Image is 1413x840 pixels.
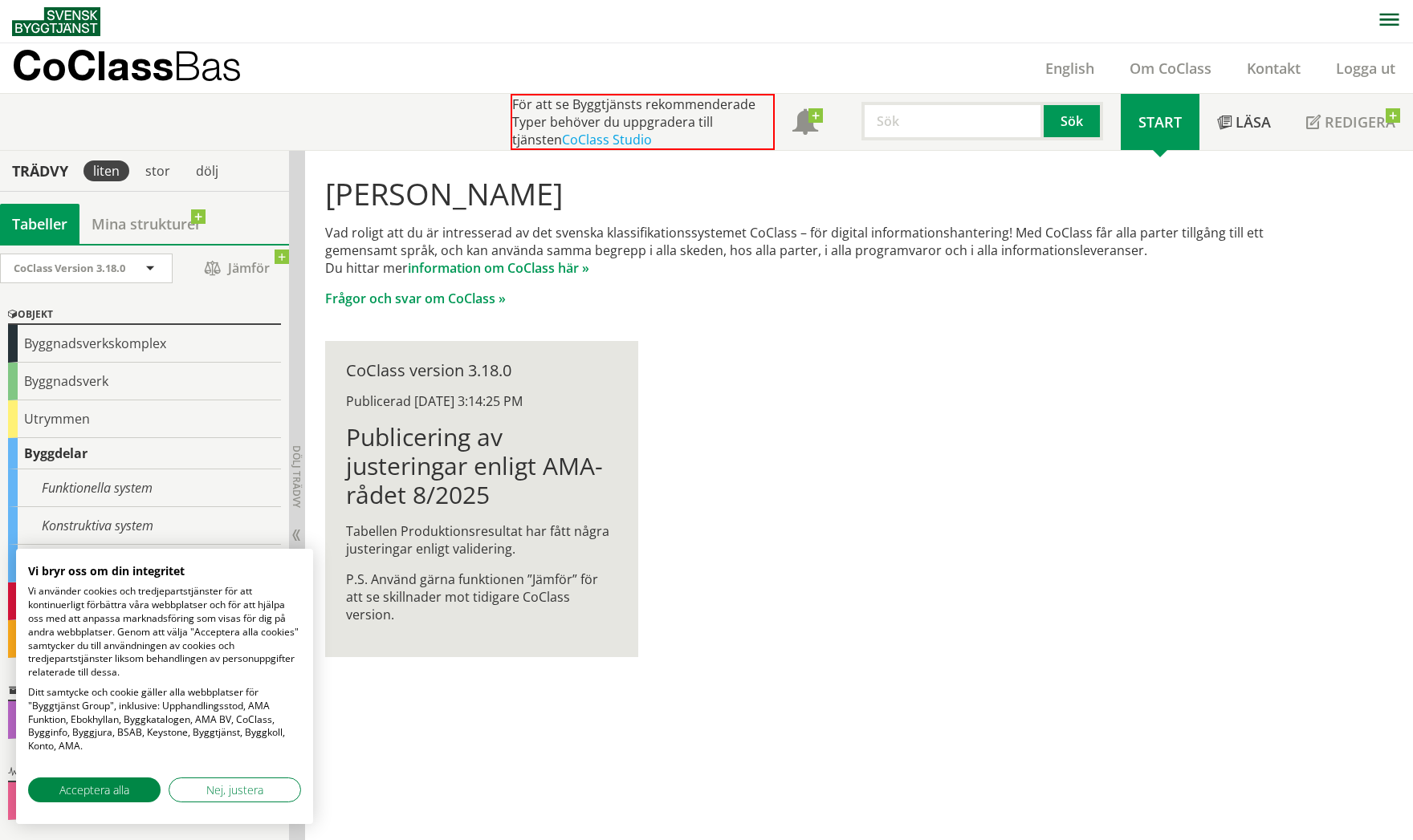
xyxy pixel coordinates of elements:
a: English [1028,59,1112,78]
div: liten [83,160,129,181]
img: Svensk Byggtjänst [12,7,100,36]
p: Vad roligt att du är intresserad av det svenska klassifikationssystemet CoClass – för digital inf... [325,224,1312,277]
span: Notifikationer [792,111,818,136]
a: Logga ut [1318,59,1413,78]
span: Nej, justera [206,781,263,798]
div: Publicerad [DATE] 3:14:25 PM [346,392,617,410]
span: Redigera [1325,112,1395,132]
span: CoClass Version 3.18.0 [14,261,125,275]
div: Material och resurser [8,620,281,658]
input: Sök [861,102,1044,140]
div: CoClass version 3.18.0 [346,362,617,379]
div: Byggnadsverkskomplex [8,325,281,363]
button: Acceptera alla cookies [28,777,161,802]
span: Start [1138,112,1182,132]
h1: Publicering av justeringar enligt AMA-rådet 8/2025 [346,423,617,509]
div: Komponenter [8,545,281,582]
div: stor [136,160,180,181]
a: Läsa [1199,94,1289,150]
div: Egenskaper [8,682,281,701]
p: Ditt samtycke och cookie gäller alla webbplatser för "Byggtjänst Group", inklusive: Upphandlingss... [28,686,301,753]
a: Om CoClass [1112,59,1229,78]
span: Jämför [189,254,285,282]
div: Aktiviteter [8,763,281,782]
button: Justera cookie preferenser [169,777,301,802]
div: Funktionella system [8,469,281,507]
a: Kontakt [1229,59,1318,78]
span: Läsa [1236,112,1271,132]
p: P.S. Använd gärna funktionen ”Jämför” för att se skillnader mot tidigare CoClass version. [346,570,617,623]
div: Utrymmen [8,400,281,438]
div: För att se Byggtjänsts rekommenderade Typer behöver du uppgradera till tjänsten [511,94,775,150]
a: CoClass Studio [562,131,652,148]
a: Start [1121,94,1199,150]
div: Byggnadsverk [8,363,281,400]
button: Sök [1044,102,1103,140]
span: Dölj trädvy [290,445,303,508]
h1: [PERSON_NAME] [325,176,1312,211]
div: Trädvy [3,162,77,180]
p: Vi använder cookies och tredjepartstjänster för att kontinuerligt förbättra våra webbplatser och ... [28,585,301,680]
div: dölj [186,160,228,181]
div: Byggdelar [8,438,281,469]
div: Objekt [8,306,281,325]
div: Egenskaper [8,701,281,739]
a: Redigera [1289,94,1413,150]
div: Produktionsresultat [8,582,281,620]
p: CoClass [12,56,242,75]
div: Konstruktiva system [8,507,281,545]
h2: Vi bryr oss om din integritet [28,564,301,578]
span: Acceptera alla [59,781,129,798]
div: Aktiviteter [8,782,281,820]
a: information om CoClass här » [408,259,589,277]
a: Frågor och svar om CoClass » [325,290,506,307]
p: Tabellen Produktionsresultat har fått några justeringar enligt validering. [346,522,617,558]
a: CoClassBas [12,43,276,93]
a: Mina strukturer [79,204,214,244]
span: Bas [173,42,242,89]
